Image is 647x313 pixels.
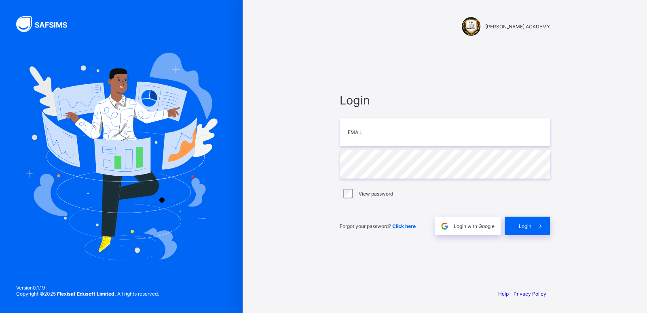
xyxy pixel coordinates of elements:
span: Login [340,93,550,107]
strong: Flexisaf Edusoft Limited. [57,291,116,297]
a: Help [498,291,509,297]
span: Login with Google [454,223,495,229]
span: Version 0.1.19 [16,285,159,291]
img: google.396cfc9801f0270233282035f929180a.svg [440,221,449,231]
img: Hero Image [25,53,218,260]
img: SAFSIMS Logo [16,16,77,32]
span: Copyright © 2025 All rights reserved. [16,291,159,297]
span: Login [519,223,531,229]
a: Privacy Policy [514,291,546,297]
a: Click here [392,223,416,229]
span: Forgot your password? [340,223,416,229]
span: [PERSON_NAME] ACADEMY [485,23,550,30]
label: View password [359,191,393,197]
